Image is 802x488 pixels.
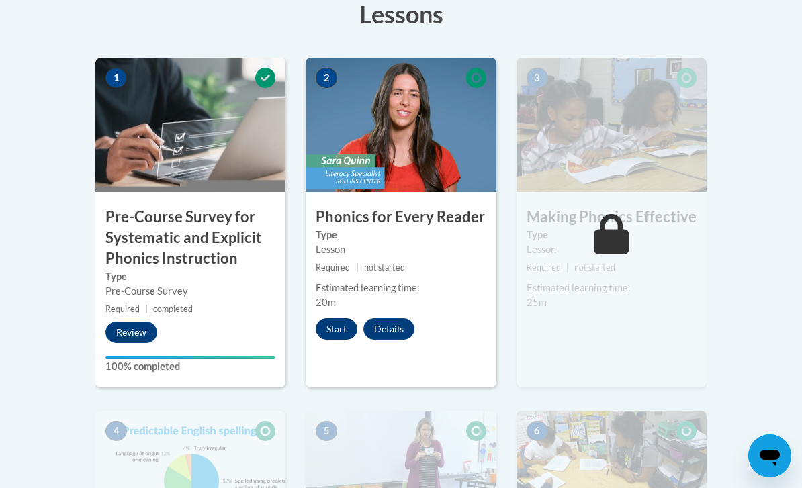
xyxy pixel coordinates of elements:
button: Start [316,318,357,340]
span: | [566,262,569,273]
span: 3 [527,68,548,88]
img: Course Image [95,58,285,192]
div: Estimated learning time: [527,281,697,295]
label: 100% completed [105,359,275,374]
span: 20m [316,297,336,308]
span: 4 [105,421,127,441]
h3: Phonics for Every Reader [306,207,496,228]
div: Lesson [527,242,697,257]
label: Type [316,228,486,242]
div: Estimated learning time: [316,281,486,295]
img: Course Image [306,58,496,192]
span: | [356,262,359,273]
div: Lesson [316,242,486,257]
span: Required [105,304,140,314]
div: Your progress [105,356,275,359]
h3: Pre-Course Survey for Systematic and Explicit Phonics Instruction [95,207,285,269]
span: not started [364,262,405,273]
span: 2 [316,68,337,88]
span: completed [153,304,193,314]
span: 25m [527,297,547,308]
iframe: Button to launch messaging window [748,434,791,477]
span: Required [316,262,350,273]
span: 1 [105,68,127,88]
div: Pre-Course Survey [105,284,275,299]
label: Type [527,228,697,242]
img: Course Image [517,58,707,192]
button: Review [105,322,157,343]
span: 5 [316,421,337,441]
span: not started [574,262,615,273]
span: 6 [527,421,548,441]
label: Type [105,269,275,284]
h3: Making Phonics Effective [517,207,707,228]
span: Required [527,262,561,273]
button: Details [363,318,414,340]
span: | [145,304,148,314]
